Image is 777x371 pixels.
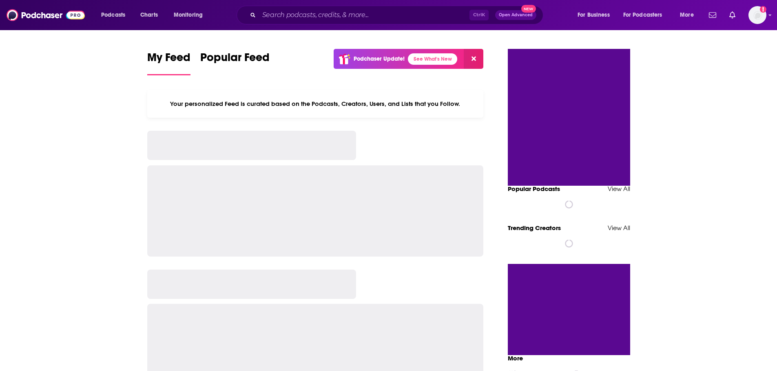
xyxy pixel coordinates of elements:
[760,6,766,13] svg: Add a profile image
[147,90,484,118] div: Your personalized Feed is curated based on the Podcasts, Creators, Users, and Lists that you Follow.
[200,50,270,69] span: Popular Feed
[508,354,523,362] span: More
[674,9,704,22] button: open menu
[748,6,766,24] button: Show profile menu
[135,9,163,22] a: Charts
[748,6,766,24] span: Logged in as Ashley_Beenen
[578,9,610,21] span: For Business
[608,224,630,232] a: View All
[259,9,469,22] input: Search podcasts, credits, & more...
[244,6,551,24] div: Search podcasts, credits, & more...
[572,9,620,22] button: open menu
[495,10,536,20] button: Open AdvancedNew
[469,10,489,20] span: Ctrl K
[608,185,630,193] a: View All
[680,9,694,21] span: More
[95,9,136,22] button: open menu
[174,9,203,21] span: Monitoring
[748,6,766,24] img: User Profile
[147,50,190,75] a: My Feed
[101,9,125,21] span: Podcasts
[508,224,561,232] a: Trending Creators
[508,185,560,193] a: Popular Podcasts
[623,9,662,21] span: For Podcasters
[706,8,719,22] a: Show notifications dropdown
[147,50,190,69] span: My Feed
[521,5,536,13] span: New
[408,53,457,65] a: See What's New
[140,9,158,21] span: Charts
[168,9,213,22] button: open menu
[726,8,739,22] a: Show notifications dropdown
[618,9,674,22] button: open menu
[7,7,85,23] img: Podchaser - Follow, Share and Rate Podcasts
[354,55,405,62] p: Podchaser Update!
[499,13,533,17] span: Open Advanced
[200,50,270,75] a: Popular Feed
